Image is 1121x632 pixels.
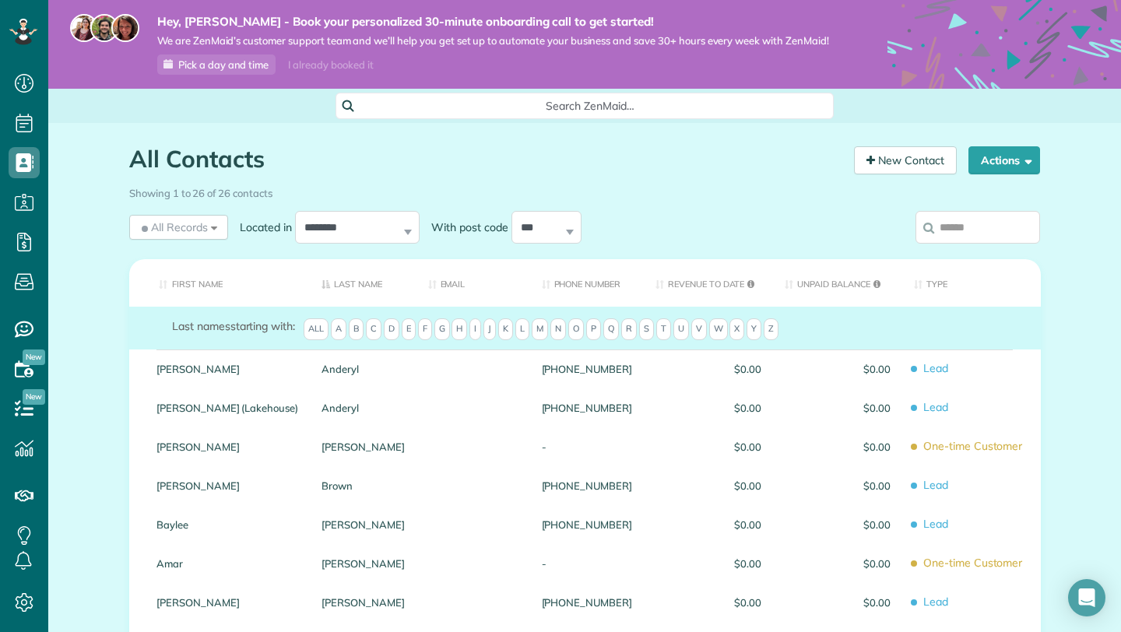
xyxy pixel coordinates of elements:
[655,363,761,374] span: $0.00
[156,480,298,491] a: [PERSON_NAME]
[402,318,416,340] span: E
[129,259,310,307] th: First Name: activate to sort column ascending
[1068,579,1105,616] div: Open Intercom Messenger
[23,389,45,405] span: New
[384,318,399,340] span: D
[129,180,1040,201] div: Showing 1 to 26 of 26 contacts
[586,318,601,340] span: P
[530,427,644,466] div: -
[655,519,761,530] span: $0.00
[785,480,891,491] span: $0.00
[914,549,1029,577] span: One-time Customer
[530,583,644,622] div: [PHONE_NUMBER]
[914,433,1029,460] span: One-time Customer
[178,58,269,71] span: Pick a day and time
[655,441,761,452] span: $0.00
[452,318,467,340] span: H
[854,146,957,174] a: New Contact
[434,318,450,340] span: G
[349,318,364,340] span: B
[304,318,329,340] span: All
[530,388,644,427] div: [PHONE_NUMBER]
[603,318,619,340] span: Q
[156,363,298,374] a: [PERSON_NAME]
[156,441,298,452] a: [PERSON_NAME]
[773,259,902,307] th: Unpaid Balance: activate to sort column ascending
[420,219,511,235] label: With post code
[530,544,644,583] div: -
[156,519,298,530] a: Baylee
[902,259,1041,307] th: Type: activate to sort column ascending
[914,511,1029,538] span: Lead
[785,441,891,452] span: $0.00
[785,402,891,413] span: $0.00
[322,597,405,608] a: [PERSON_NAME]
[568,318,584,340] span: O
[498,318,513,340] span: K
[621,318,637,340] span: R
[709,318,728,340] span: W
[639,318,654,340] span: S
[655,402,761,413] span: $0.00
[550,318,566,340] span: N
[655,597,761,608] span: $0.00
[968,146,1040,174] button: Actions
[139,219,208,235] span: All Records
[129,146,842,172] h1: All Contacts
[530,259,644,307] th: Phone number: activate to sort column ascending
[322,519,405,530] a: [PERSON_NAME]
[644,259,773,307] th: Revenue to Date: activate to sort column ascending
[156,558,298,569] a: Amar
[785,519,891,530] span: $0.00
[530,349,644,388] div: [PHONE_NUMBER]
[747,318,761,340] span: Y
[655,480,761,491] span: $0.00
[530,505,644,544] div: [PHONE_NUMBER]
[691,318,707,340] span: V
[310,259,416,307] th: Last Name: activate to sort column descending
[416,259,530,307] th: Email: activate to sort column ascending
[914,394,1029,421] span: Lead
[483,318,496,340] span: J
[322,558,405,569] a: [PERSON_NAME]
[914,472,1029,499] span: Lead
[157,54,276,75] a: Pick a day and time
[785,558,891,569] span: $0.00
[785,363,891,374] span: $0.00
[418,318,432,340] span: F
[172,319,230,333] span: Last names
[515,318,529,340] span: L
[111,14,139,42] img: michelle-19f622bdf1676172e81f8f8fba1fb50e276960ebfe0243fe18214015130c80e4.jpg
[157,34,829,47] span: We are ZenMaid’s customer support team and we’ll help you get set up to automate your business an...
[729,318,744,340] span: X
[279,55,382,75] div: I already booked it
[914,355,1029,382] span: Lead
[70,14,98,42] img: maria-72a9807cf96188c08ef61303f053569d2e2a8a1cde33d635c8a3ac13582a053d.jpg
[322,363,405,374] a: Anderyl
[366,318,381,340] span: C
[156,402,298,413] a: [PERSON_NAME] (Lakehouse)
[673,318,689,340] span: U
[656,318,671,340] span: T
[157,14,829,30] strong: Hey, [PERSON_NAME] - Book your personalized 30-minute onboarding call to get started!
[655,558,761,569] span: $0.00
[530,466,644,505] div: [PHONE_NUMBER]
[764,318,778,340] span: Z
[331,318,346,340] span: A
[23,349,45,365] span: New
[469,318,481,340] span: I
[322,402,405,413] a: Anderyl
[156,597,298,608] a: [PERSON_NAME]
[914,588,1029,616] span: Lead
[532,318,548,340] span: M
[322,441,405,452] a: [PERSON_NAME]
[785,597,891,608] span: $0.00
[90,14,118,42] img: jorge-587dff0eeaa6aab1f244e6dc62b8924c3b6ad411094392a53c71c6c4a576187d.jpg
[172,318,295,334] label: starting with:
[322,480,405,491] a: Brown
[228,219,295,235] label: Located in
